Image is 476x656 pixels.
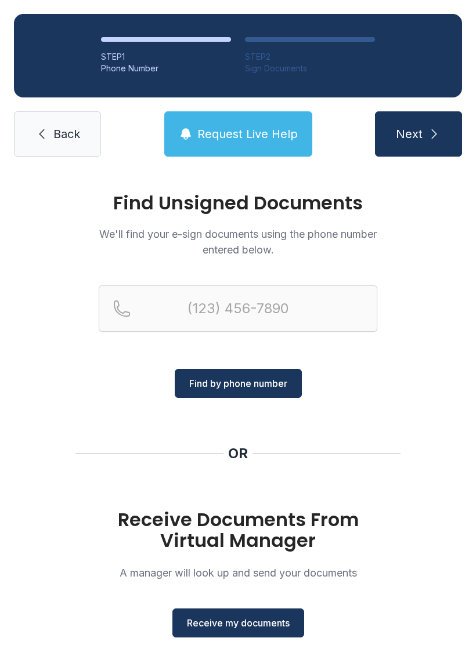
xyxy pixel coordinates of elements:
[99,194,377,212] h1: Find Unsigned Documents
[99,509,377,551] h1: Receive Documents From Virtual Manager
[99,285,377,332] input: Reservation phone number
[189,376,287,390] span: Find by phone number
[101,63,231,74] div: Phone Number
[197,126,298,142] span: Request Live Help
[245,51,375,63] div: STEP 2
[99,565,377,581] p: A manager will look up and send your documents
[245,63,375,74] div: Sign Documents
[187,616,290,630] span: Receive my documents
[396,126,423,142] span: Next
[99,226,377,258] p: We'll find your e-sign documents using the phone number entered below.
[228,444,248,463] div: OR
[101,51,231,63] div: STEP 1
[53,126,80,142] span: Back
